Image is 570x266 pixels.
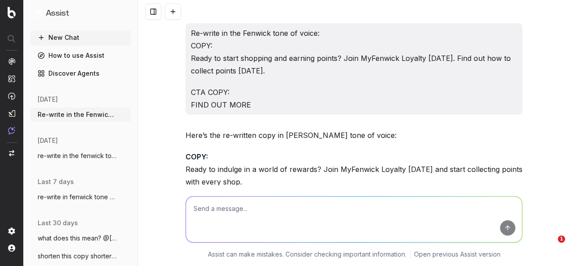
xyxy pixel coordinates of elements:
span: [DATE] [38,136,58,145]
button: what does this mean? @[PERSON_NAME]-Pepra I' [30,231,131,245]
a: How to use Assist [30,48,131,63]
img: My account [8,245,15,252]
img: Intelligence [8,75,15,82]
img: Botify logo [8,7,16,18]
button: Assist [34,7,127,20]
span: re-write in the fenwick tone of voice: [38,151,117,160]
h1: Assist [46,7,69,20]
img: Studio [8,110,15,117]
img: Switch project [9,150,14,156]
a: Discover Agents [30,66,131,81]
p: Re-write in the Fenwick tone of voice: COPY: Ready to start shopping and earning points? Join MyF... [191,27,517,77]
img: Assist [8,127,15,134]
span: re-write in fenwick tone of voice: [PERSON_NAME] [38,193,117,202]
p: Assist can make mistakes. Consider checking important information. [208,250,406,259]
strong: COPY: [186,152,208,161]
span: last 30 days [38,219,78,227]
img: Setting [8,227,15,235]
span: [DATE] [38,95,58,104]
button: re-write in the fenwick tone of voice: [30,149,131,163]
a: Open previous Assist version [414,250,501,259]
img: Activation [8,92,15,100]
img: Assist [34,9,42,17]
button: Re-write in the Fenwick tone of voice: [30,107,131,122]
span: shorten this copy shorter and snappier: [38,252,117,261]
span: last 7 days [38,177,74,186]
iframe: Intercom live chat [540,236,561,257]
img: Analytics [8,58,15,65]
span: 1 [558,236,565,243]
span: what does this mean? @[PERSON_NAME]-Pepra I' [38,234,117,243]
button: shorten this copy shorter and snappier: [30,249,131,263]
button: re-write in fenwick tone of voice: [PERSON_NAME] [30,190,131,204]
p: Here’s the re-written copy in [PERSON_NAME] tone of voice: [186,129,522,142]
button: New Chat [30,30,131,45]
p: Ready to indulge in a world of rewards? Join MyFenwick Loyalty [DATE] and start collecting points... [186,150,522,188]
p: CTA COPY: FIND OUT MORE [191,86,517,111]
span: Re-write in the Fenwick tone of voice: [38,110,117,119]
